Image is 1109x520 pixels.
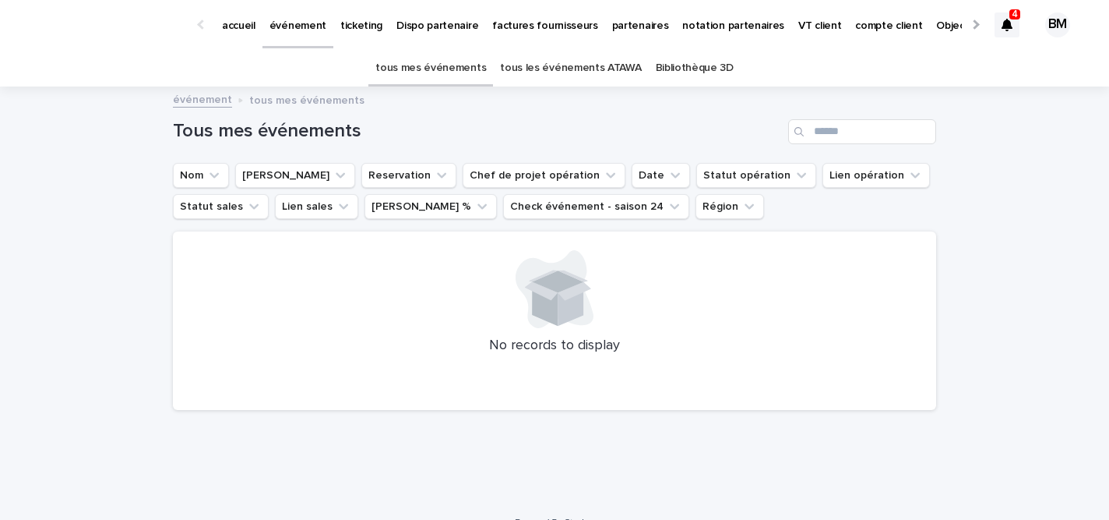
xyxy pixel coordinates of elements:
p: tous mes événements [249,90,364,108]
p: No records to display [192,338,917,355]
a: Bibliothèque 3D [656,50,734,87]
button: Statut opération [696,163,816,188]
a: tous mes événements [375,50,486,87]
button: Nom [173,163,229,188]
button: Chef de projet opération [463,163,625,188]
div: 4 [995,12,1019,37]
input: Search [788,119,936,144]
div: BM [1045,12,1070,37]
button: Marge % [364,194,497,219]
button: Date [632,163,690,188]
button: Reservation [361,163,456,188]
button: Lien sales [275,194,358,219]
h1: Tous mes événements [173,120,782,143]
button: Lien Stacker [235,163,355,188]
button: Check événement - saison 24 [503,194,689,219]
p: 4 [1012,9,1018,19]
button: Lien opération [822,163,930,188]
a: événement [173,90,232,108]
img: Ls34BcGeRexTGTNfXpUC [31,9,182,41]
button: Statut sales [173,194,269,219]
button: Région [695,194,764,219]
a: tous les événements ATAWA [500,50,641,87]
